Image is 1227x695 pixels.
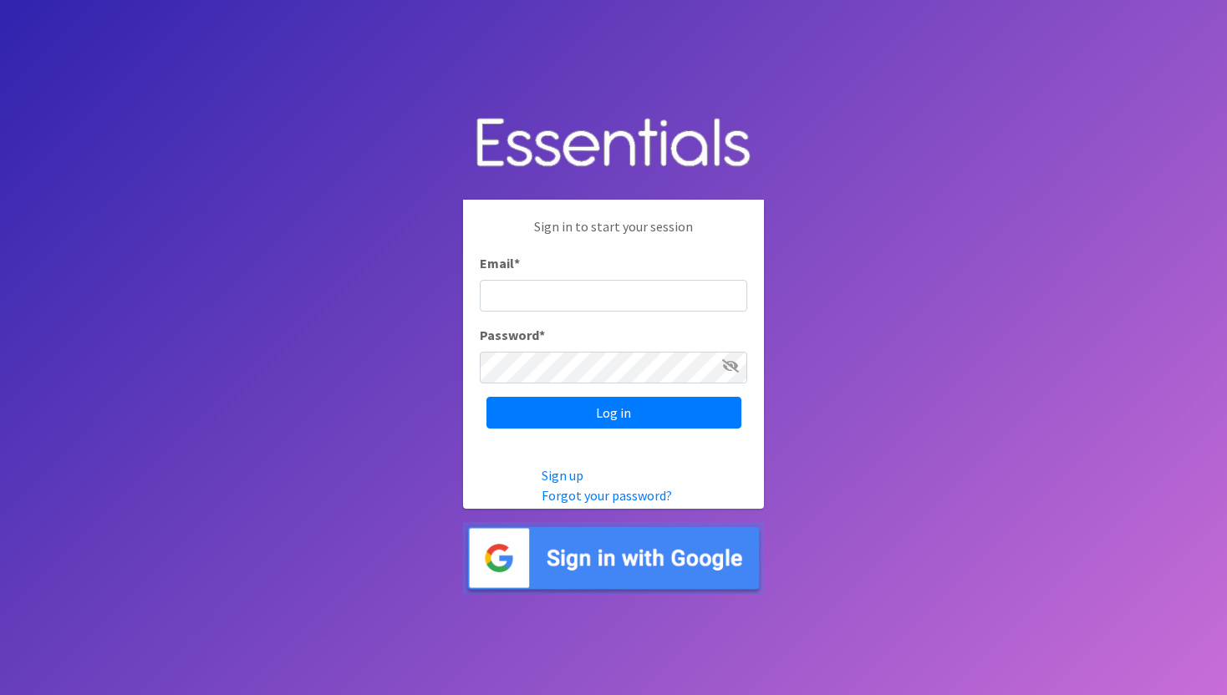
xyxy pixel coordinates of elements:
label: Email [480,253,520,273]
img: Sign in with Google [463,522,764,595]
label: Password [480,325,545,345]
img: Human Essentials [463,101,764,187]
a: Sign up [542,467,583,484]
p: Sign in to start your session [480,216,747,253]
abbr: required [539,327,545,343]
input: Log in [486,397,741,429]
a: Forgot your password? [542,487,672,504]
abbr: required [514,255,520,271]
